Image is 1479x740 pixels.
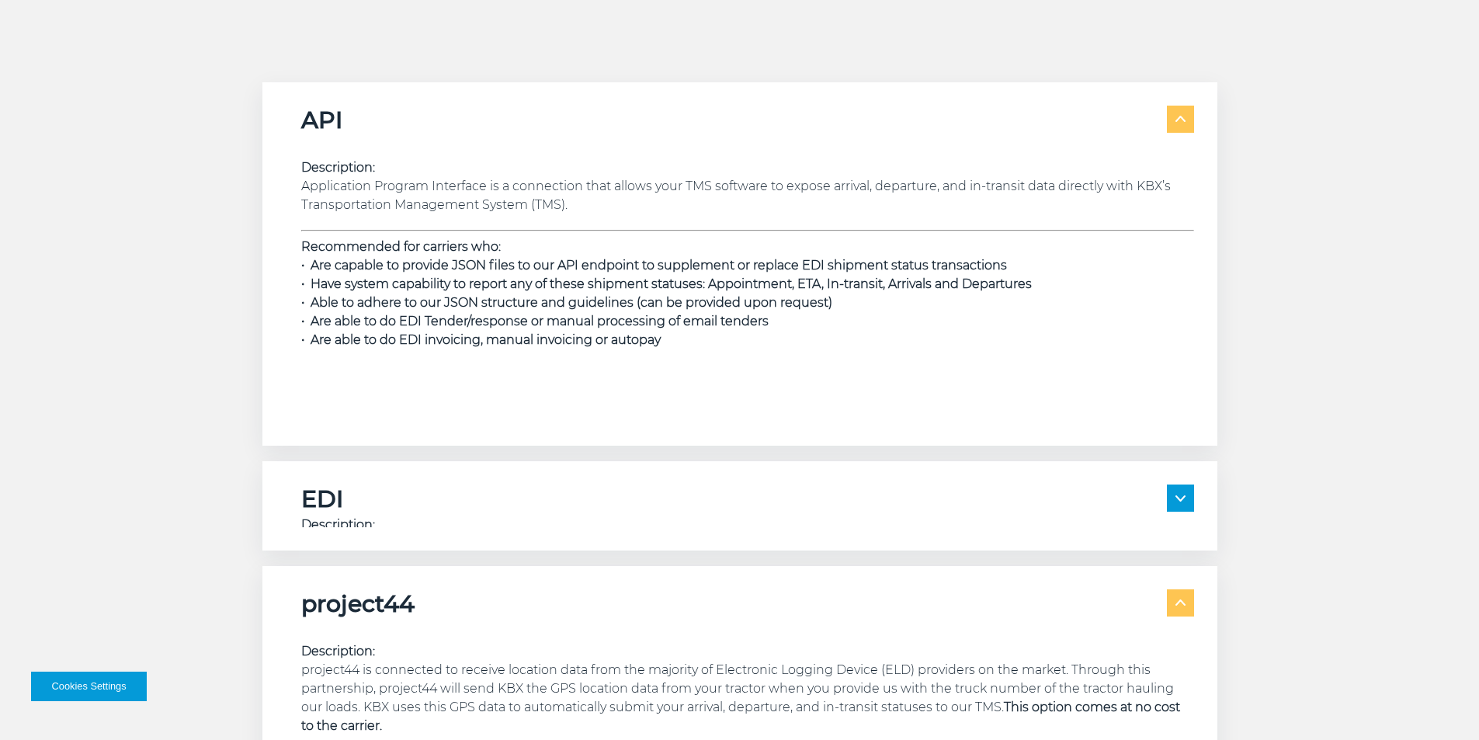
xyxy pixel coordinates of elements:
[301,314,769,328] span: • Are able to do EDI Tender/response or manual processing of email tenders
[301,276,1032,291] span: • Have system capability to report any of these shipment statuses: Appointment, ETA, In-transit, ...
[301,589,415,619] h5: project44
[301,239,501,254] strong: Recommended for carriers who:
[301,160,375,175] strong: Description:
[1175,600,1186,606] img: arrow
[301,106,342,135] h5: API
[301,644,375,658] strong: Description:
[1175,495,1186,502] img: arrow
[301,258,1007,273] span: • Are capable to provide JSON files to our API endpoint to supplement or replace EDI shipment sta...
[31,672,147,701] button: Cookies Settings
[301,517,375,532] strong: Description:
[301,295,832,310] span: • Able to adhere to our JSON structure and guidelines (can be provided upon request)
[301,516,1194,590] p: As part of a full EDI setup, KBX will exchange the following transactions: 204 (load tender), 990...
[301,485,343,514] h5: EDI
[301,158,1194,214] p: Application Program Interface is a connection that allows your TMS software to expose arrival, de...
[301,332,661,347] span: • Are able to do EDI invoicing, manual invoicing or autopay
[1175,116,1186,123] img: arrow
[301,642,1194,735] p: project44 is connected to receive location data from the majority of Electronic Logging Device (E...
